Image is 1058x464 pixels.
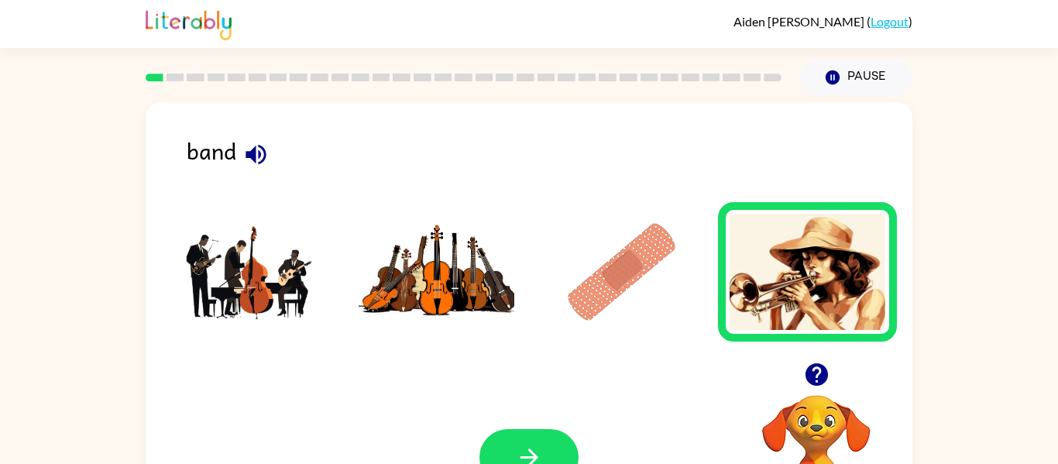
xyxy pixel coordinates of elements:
[800,60,912,95] button: Pause
[173,214,329,330] img: Answer choice 1
[544,214,700,330] img: Answer choice 3
[733,14,867,29] span: Aiden [PERSON_NAME]
[871,14,909,29] a: Logout
[187,133,912,182] div: band
[359,214,515,330] img: Answer choice 2
[146,6,232,40] img: Literably
[733,14,912,29] div: ( )
[730,214,886,330] img: Answer choice 4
